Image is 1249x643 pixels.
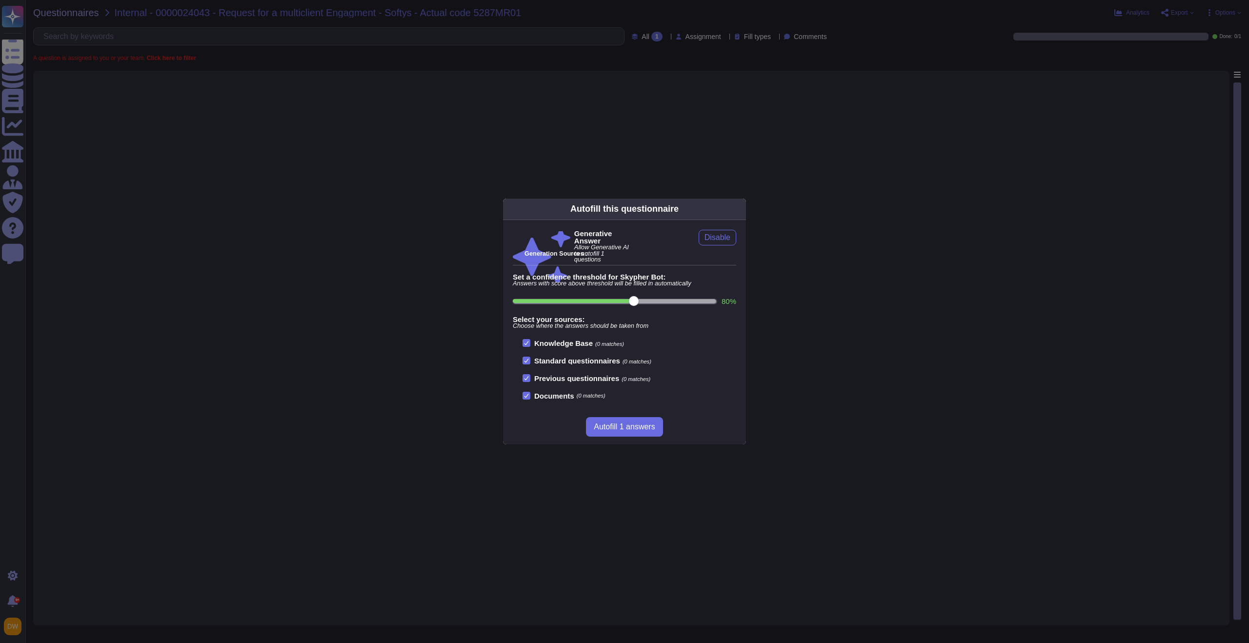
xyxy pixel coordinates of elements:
span: Choose where the answers should be taken from [513,323,736,329]
span: (0 matches) [577,393,605,399]
b: Standard questionnaires [534,357,620,365]
span: Disable [705,234,730,241]
b: Set a confidence threshold for Skypher Bot: [513,273,736,281]
span: Answers with score above threshold will be filled in automatically [513,281,736,287]
b: Generative Answer [574,230,632,244]
span: (0 matches) [623,359,651,364]
b: Generation Sources : [524,250,587,257]
button: Autofill 1 answers [586,417,663,437]
label: 80 % [722,298,736,305]
span: (0 matches) [595,341,624,347]
div: Autofill this questionnaire [570,202,679,216]
b: Documents [534,392,574,400]
span: Autofill 1 answers [594,423,655,431]
b: Select your sources: [513,316,736,323]
button: Disable [699,230,736,245]
b: Knowledge Base [534,339,593,347]
span: (0 matches) [622,376,650,382]
b: Previous questionnaires [534,374,619,382]
span: Allow Generative AI to autofill 1 questions [574,244,632,263]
